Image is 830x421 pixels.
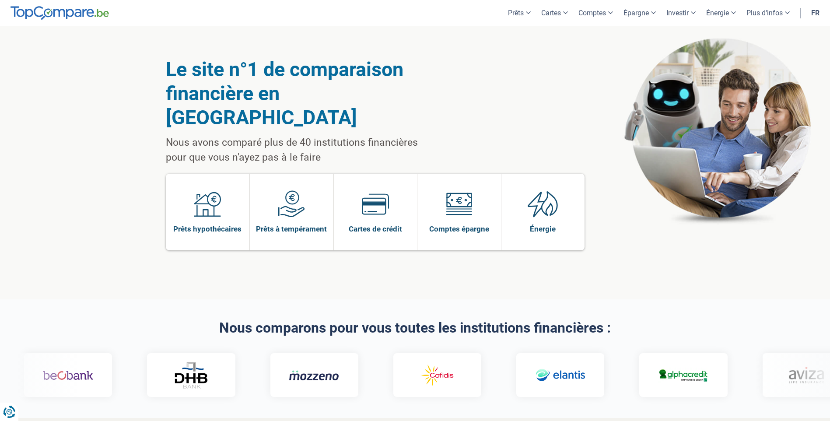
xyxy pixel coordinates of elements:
img: Cofidis [412,363,462,388]
a: Énergie Énergie [501,174,585,250]
h2: Nous comparons pour vous toutes les institutions financières : [166,320,665,336]
img: Énergie [528,190,558,218]
span: Énergie [530,224,556,234]
img: Cartes de crédit [362,190,389,218]
a: Cartes de crédit Cartes de crédit [334,174,417,250]
span: Prêts à tempérament [256,224,327,234]
a: Comptes épargne Comptes épargne [417,174,501,250]
img: Mozzeno [289,370,340,381]
p: Nous avons comparé plus de 40 institutions financières pour que vous n'ayez pas à le faire [166,135,440,165]
span: Comptes épargne [429,224,489,234]
img: DHB Bank [174,362,209,389]
img: Prêts hypothécaires [194,190,221,218]
a: Prêts hypothécaires Prêts hypothécaires [166,174,250,250]
span: Prêts hypothécaires [173,224,242,234]
img: Alphacredit [658,368,708,383]
img: TopCompare [11,6,109,20]
h1: Le site n°1 de comparaison financière en [GEOGRAPHIC_DATA] [166,57,440,130]
img: Prêts à tempérament [278,190,305,218]
a: Prêts à tempérament Prêts à tempérament [250,174,333,250]
img: Comptes épargne [445,190,473,218]
img: Elantis [535,363,585,388]
span: Cartes de crédit [349,224,402,234]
